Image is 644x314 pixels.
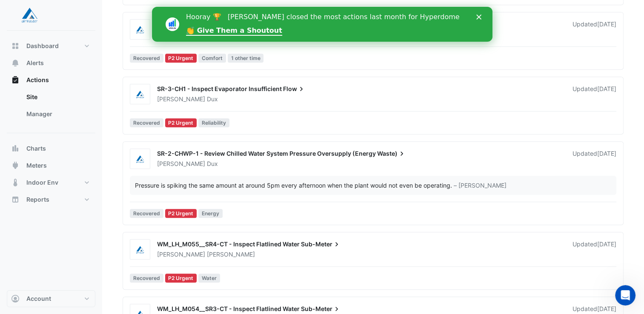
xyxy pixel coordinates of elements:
span: Recovered [130,54,163,63]
div: Updated [572,20,616,39]
span: Dux [207,95,218,103]
span: Thu 12-Jun-2025 09:36 AEST [597,305,616,312]
button: Reports [7,191,95,208]
span: [PERSON_NAME] [207,250,255,259]
span: WM_LH_M055__SR4-CT - Inspect Flatlined Water [157,240,300,248]
span: [PERSON_NAME] [157,251,205,258]
span: Actions [26,76,49,84]
span: – [PERSON_NAME] [454,181,507,190]
span: Waste) [377,149,406,158]
span: Sub-Meter [301,240,341,248]
div: P2 Urgent [165,54,197,63]
app-icon: Meters [11,161,20,170]
span: Dux [207,160,218,168]
app-icon: Charts [11,144,20,153]
app-icon: Indoor Env [11,178,20,187]
span: Indoor Env [26,178,58,187]
div: Pressure is spiking the same amount at around 5pm every afternoon when the plant would not even b... [135,181,452,190]
span: Energy [198,209,223,218]
span: Recovered [130,209,163,218]
img: Airmaster Australia [130,26,150,34]
span: Mon 30-Jun-2025 09:03 AEST [597,150,616,157]
span: Recovered [130,274,163,283]
span: Mon 30-Jun-2025 09:06 AEST [597,85,616,92]
span: Account [26,294,51,303]
span: Flow [283,85,306,93]
div: Actions [7,88,95,126]
span: [PERSON_NAME] [157,95,205,103]
app-icon: Dashboard [11,42,20,50]
iframe: Intercom live chat banner [152,7,492,42]
div: Updated [572,240,616,259]
button: Actions [7,71,95,88]
iframe: Intercom live chat [615,285,635,305]
div: Updated [572,85,616,103]
span: Reports [26,195,49,204]
div: P2 Urgent [165,274,197,283]
span: WM_LH_M054__SR3-CT - Inspect Flatlined Water [157,305,300,312]
div: P2 Urgent [165,209,197,218]
span: Tue 15-Jul-2025 10:36 AEST [597,20,616,28]
button: Indoor Env [7,174,95,191]
img: Airmaster Australia [130,155,150,163]
button: Meters [7,157,95,174]
img: Airmaster Australia [130,90,150,99]
button: Dashboard [7,37,95,54]
span: 1 other time [228,54,264,63]
span: SR-3-CH1 - Inspect Evaporator Insufficient [157,85,282,92]
span: Dashboard [26,42,59,50]
app-icon: Alerts [11,59,20,67]
span: Comfort [198,54,226,63]
app-icon: Actions [11,76,20,84]
a: Site [20,88,95,106]
span: Thu 12-Jun-2025 09:37 AEST [597,240,616,248]
div: Updated [572,149,616,168]
span: Charts [26,144,46,153]
span: [PERSON_NAME] [157,160,205,167]
app-icon: Reports [11,195,20,204]
img: Airmaster Australia [130,245,150,254]
a: Manager [20,106,95,123]
span: Recovered [130,118,163,127]
span: Meters [26,161,47,170]
button: Alerts [7,54,95,71]
img: Company Logo [10,7,49,24]
button: Charts [7,140,95,157]
button: Account [7,290,95,307]
span: Reliability [198,118,229,127]
span: Water [198,274,220,283]
span: Sub-Meter [301,305,341,313]
div: P2 Urgent [165,118,197,127]
span: SR-2-CHWP-1 - Review Chilled Water System Pressure Oversupply (Energy [157,150,376,157]
div: Close [324,8,333,13]
span: Alerts [26,59,44,67]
